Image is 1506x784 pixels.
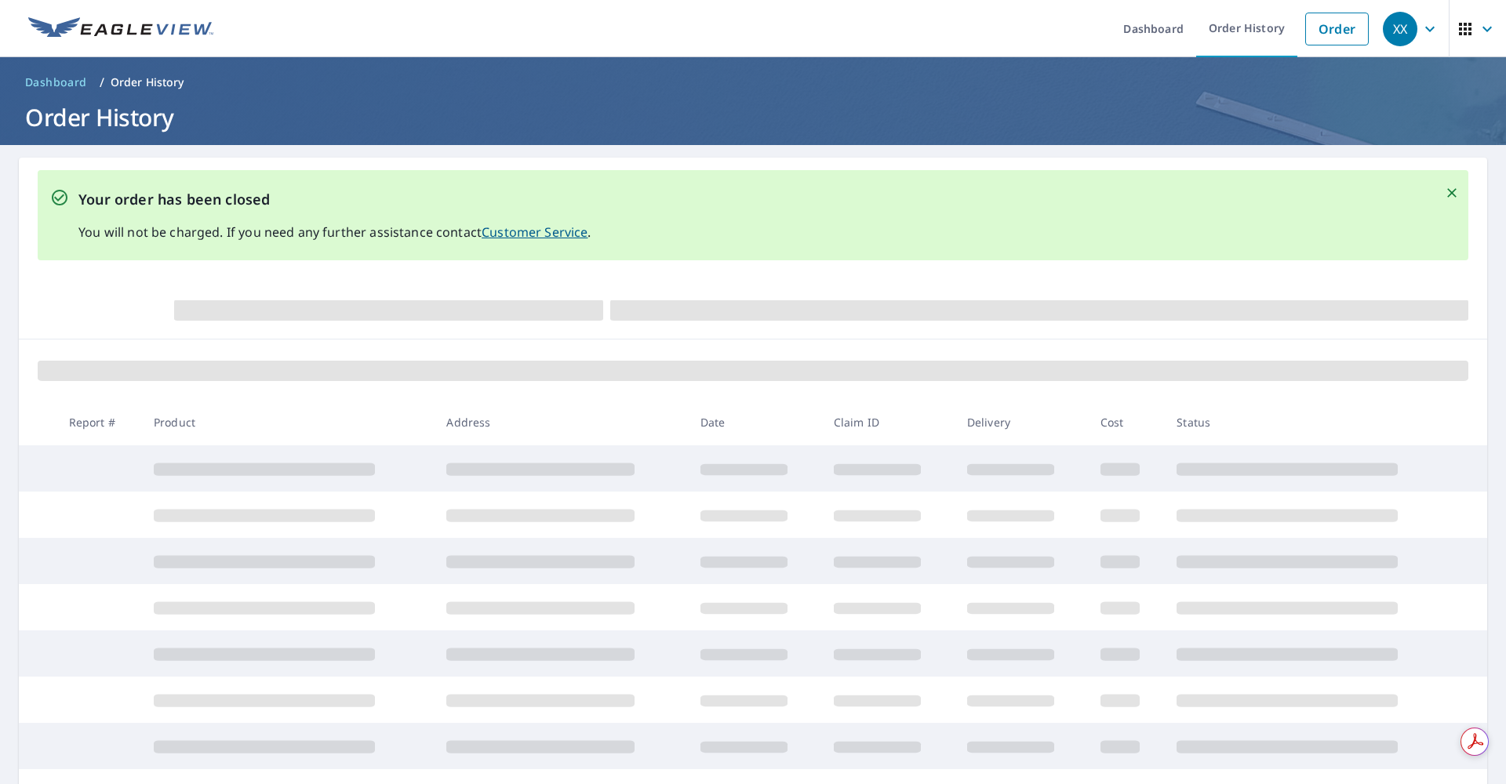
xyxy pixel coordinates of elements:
[1305,13,1369,45] a: Order
[1088,399,1165,445] th: Cost
[434,399,687,445] th: Address
[1383,12,1417,46] div: XX
[1164,399,1457,445] th: Status
[19,101,1487,133] h1: Order History
[100,73,104,92] li: /
[28,17,213,41] img: EV Logo
[78,189,591,210] p: Your order has been closed
[821,399,955,445] th: Claim ID
[19,70,1487,95] nav: breadcrumb
[482,223,587,241] a: Customer Service
[111,74,184,90] p: Order History
[141,399,434,445] th: Product
[25,74,87,90] span: Dashboard
[1442,183,1462,203] button: Close
[78,223,591,241] p: You will not be charged. If you need any further assistance contact .
[19,70,93,95] a: Dashboard
[688,399,821,445] th: Date
[56,399,141,445] th: Report #
[955,399,1088,445] th: Delivery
